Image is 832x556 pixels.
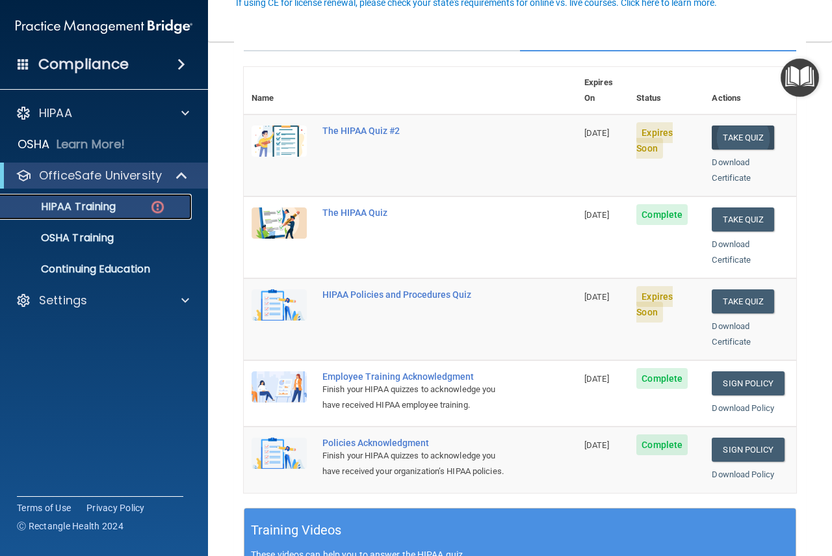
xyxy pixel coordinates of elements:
span: Complete [636,434,688,455]
span: [DATE] [584,210,609,220]
img: PMB logo [16,14,192,40]
div: Employee Training Acknowledgment [322,371,512,382]
p: OfficeSafe University [39,168,162,183]
p: HIPAA Training [8,200,116,213]
a: Sign Policy [712,371,784,395]
span: [DATE] [584,128,609,138]
span: Expires Soon [636,286,673,323]
div: Finish your HIPAA quizzes to acknowledge you have received HIPAA employee training. [322,382,512,413]
span: Complete [636,204,688,225]
p: Settings [39,293,87,308]
button: Take Quiz [712,207,774,232]
div: The HIPAA Quiz #2 [322,126,512,136]
button: Take Quiz [712,289,774,313]
button: Take Quiz [712,126,774,150]
img: danger-circle.6113f641.png [149,199,166,215]
h5: Training Videos [251,519,342,542]
button: Open Resource Center [781,59,819,97]
th: Expires On [577,67,629,114]
div: Policies Acknowledgment [322,438,512,448]
a: HIPAA [16,105,189,121]
a: Settings [16,293,189,308]
h4: Compliance [38,55,129,73]
a: Download Policy [712,403,774,413]
a: OfficeSafe University [16,168,188,183]
div: The HIPAA Quiz [322,207,512,218]
p: OSHA [18,137,50,152]
div: HIPAA Policies and Procedures Quiz [322,289,512,300]
a: Download Policy [712,470,774,479]
a: Download Certificate [712,157,751,183]
p: HIPAA [39,105,72,121]
a: Terms of Use [17,501,71,514]
span: [DATE] [584,440,609,450]
a: Download Certificate [712,321,751,347]
div: Finish your HIPAA quizzes to acknowledge you have received your organization’s HIPAA policies. [322,448,512,479]
span: Complete [636,368,688,389]
p: Continuing Education [8,263,186,276]
span: Ⓒ Rectangle Health 2024 [17,520,123,533]
span: Expires Soon [636,122,673,159]
th: Name [244,67,315,114]
p: Learn More! [57,137,125,152]
span: [DATE] [584,374,609,384]
a: Sign Policy [712,438,784,462]
span: [DATE] [584,292,609,302]
th: Actions [704,67,796,114]
a: Download Certificate [712,239,751,265]
p: OSHA Training [8,232,114,245]
a: Privacy Policy [86,501,145,514]
th: Status [629,67,704,114]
